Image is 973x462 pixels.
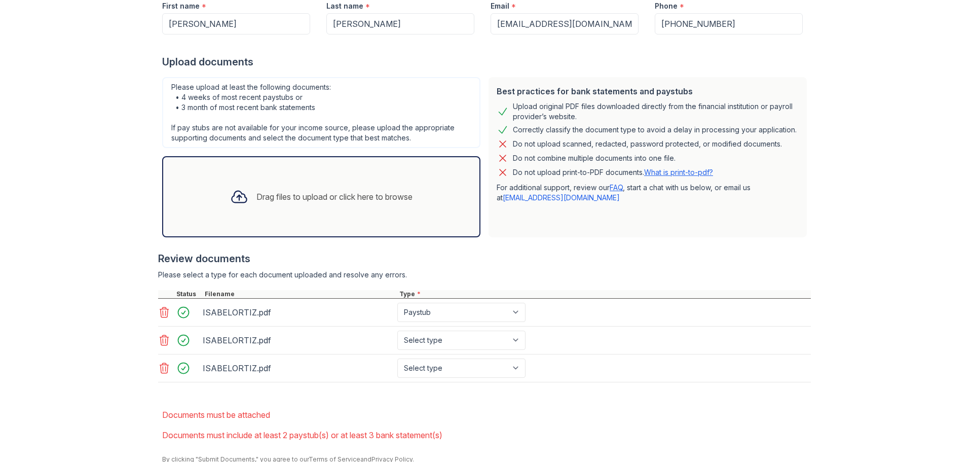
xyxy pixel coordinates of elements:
p: Do not upload print-to-PDF documents. [513,167,713,177]
div: Best practices for bank statements and paystubs [497,85,799,97]
a: [EMAIL_ADDRESS][DOMAIN_NAME] [503,193,620,202]
li: Documents must include at least 2 paystub(s) or at least 3 bank statement(s) [162,425,811,445]
label: Email [491,1,509,11]
div: ISABELORTIZ.pdf [203,304,393,321]
div: Do not upload scanned, redacted, password protected, or modified documents. [513,138,782,150]
li: Documents must be attached [162,405,811,425]
div: Upload original PDF files downloaded directly from the financial institution or payroll provider’... [513,101,799,122]
div: Correctly classify the document type to avoid a delay in processing your application. [513,124,797,136]
label: First name [162,1,200,11]
a: What is print-to-pdf? [644,168,713,176]
a: FAQ [610,183,623,192]
div: Drag files to upload or click here to browse [256,191,413,203]
div: Do not combine multiple documents into one file. [513,152,676,164]
div: ISABELORTIZ.pdf [203,360,393,376]
p: For additional support, review our , start a chat with us below, or email us at [497,183,799,203]
div: Please upload at least the following documents: • 4 weeks of most recent paystubs or • 3 month of... [162,77,480,148]
div: Review documents [158,252,811,266]
div: Status [174,290,203,298]
div: ISABELORTIZ.pdf [203,332,393,348]
div: Filename [203,290,397,298]
label: Phone [655,1,678,11]
div: Please select a type for each document uploaded and resolve any errors. [158,270,811,280]
div: Type [397,290,811,298]
div: Upload documents [162,55,811,69]
label: Last name [326,1,363,11]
